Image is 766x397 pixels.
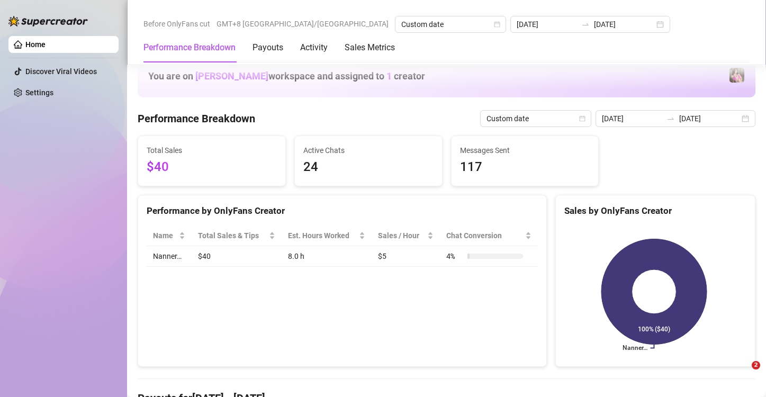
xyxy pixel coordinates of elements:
span: Total Sales & Tips [198,230,266,241]
span: calendar [494,21,500,28]
a: Discover Viral Videos [25,67,97,76]
img: logo-BBDzfeDw.svg [8,16,88,26]
span: Total Sales [147,145,277,156]
span: Custom date [486,111,585,127]
span: 4 % [446,250,463,262]
span: Custom date [401,16,500,32]
td: Nanner… [147,246,192,267]
div: Activity [300,41,328,54]
span: to [666,114,675,123]
span: to [581,20,590,29]
th: Sales / Hour [372,225,440,246]
span: calendar [579,115,585,122]
div: Payouts [253,41,283,54]
td: $5 [372,246,440,267]
span: Before OnlyFans cut [143,16,210,32]
iframe: Intercom live chat [730,361,755,386]
input: Start date [602,113,662,124]
h1: You are on workspace and assigned to creator [148,70,425,82]
span: 117 [460,157,590,177]
td: 8.0 h [282,246,372,267]
span: swap-right [581,20,590,29]
h4: Performance Breakdown [138,111,255,126]
span: swap-right [666,114,675,123]
div: Performance Breakdown [143,41,236,54]
span: GMT+8 [GEOGRAPHIC_DATA]/[GEOGRAPHIC_DATA] [217,16,389,32]
th: Total Sales & Tips [192,225,281,246]
input: End date [679,113,740,124]
td: $40 [192,246,281,267]
span: Name [153,230,177,241]
th: Chat Conversion [440,225,538,246]
span: Chat Conversion [446,230,523,241]
input: End date [594,19,654,30]
div: Est. Hours Worked [288,230,357,241]
span: Messages Sent [460,145,590,156]
span: Active Chats [303,145,434,156]
span: 1 [386,70,392,82]
text: Nanner… [622,345,647,352]
span: [PERSON_NAME] [195,70,268,82]
input: Start date [517,19,577,30]
th: Name [147,225,192,246]
img: Nanner [729,68,744,83]
div: Sales by OnlyFans Creator [564,204,746,218]
span: Sales / Hour [378,230,425,241]
span: $40 [147,157,277,177]
a: Settings [25,88,53,97]
div: Performance by OnlyFans Creator [147,204,538,218]
a: Home [25,40,46,49]
div: Sales Metrics [345,41,395,54]
span: 2 [752,361,760,369]
span: 24 [303,157,434,177]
